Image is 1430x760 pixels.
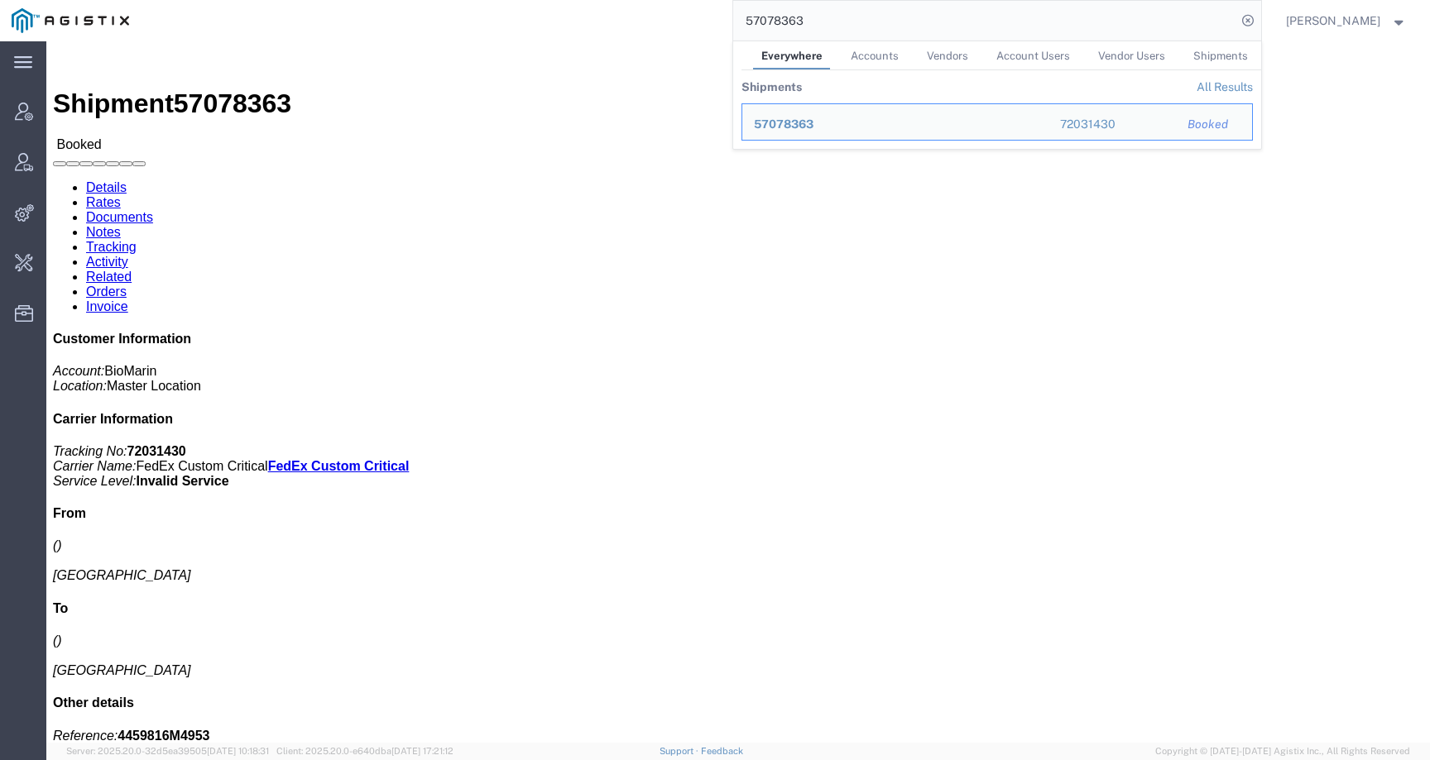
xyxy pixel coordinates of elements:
[1197,80,1253,93] a: View all shipments found by criterion
[207,746,269,756] span: [DATE] 10:18:31
[754,116,833,133] div: 57078363
[761,50,823,62] span: Everywhere
[660,746,701,756] a: Support
[851,50,899,62] span: Accounts
[1155,744,1410,758] span: Copyright © [DATE]-[DATE] Agistix Inc., All Rights Reserved
[12,8,129,33] img: logo
[1285,11,1408,31] button: [PERSON_NAME]
[701,746,743,756] a: Feedback
[996,50,1070,62] span: Account Users
[733,1,1236,41] input: Search for shipment number, reference number
[66,746,269,756] span: Server: 2025.20.0-32d5ea39505
[46,41,1430,743] iframe: FS Legacy Container
[1286,12,1380,30] span: Kate Petrenko
[1188,116,1240,133] div: Booked
[1059,116,1164,133] div: 72031430
[391,746,453,756] span: [DATE] 17:21:12
[927,50,968,62] span: Vendors
[1193,50,1248,62] span: Shipments
[741,70,1261,149] table: Search Results
[276,746,453,756] span: Client: 2025.20.0-e640dba
[741,70,802,103] th: Shipments
[754,117,813,131] span: 57078363
[1098,50,1165,62] span: Vendor Users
